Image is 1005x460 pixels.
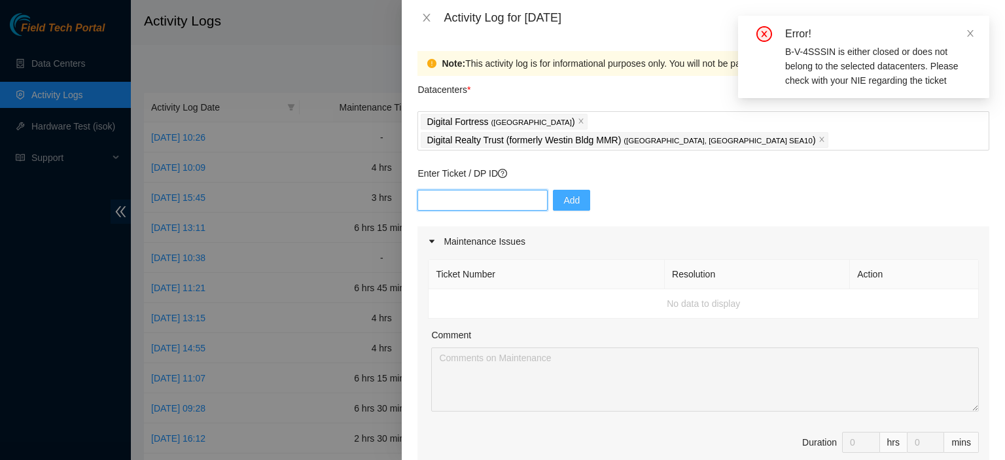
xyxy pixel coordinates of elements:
[944,432,979,453] div: mins
[427,115,574,130] p: Digital Fortress )
[756,26,772,42] span: close-circle
[417,226,989,257] div: Maintenance Issues
[421,12,432,23] span: close
[624,137,813,145] span: ( [GEOGRAPHIC_DATA], [GEOGRAPHIC_DATA] SEA10
[966,29,975,38] span: close
[578,118,584,126] span: close
[427,133,815,148] p: Digital Realty Trust (formerly Westin Bldg MMR) )
[428,238,436,245] span: caret-right
[444,10,989,25] div: Activity Log for [DATE]
[498,169,507,178] span: question-circle
[880,432,908,453] div: hrs
[417,76,470,97] p: Datacenters
[563,193,580,207] span: Add
[431,347,979,412] textarea: Comment
[802,435,837,450] div: Duration
[491,118,572,126] span: ( [GEOGRAPHIC_DATA]
[429,260,665,289] th: Ticket Number
[850,260,979,289] th: Action
[785,44,974,88] div: B-V-4SSSIN is either closed or does not belong to the selected datacenters. Please check with you...
[819,136,825,144] span: close
[429,289,979,319] td: No data to display
[427,59,436,68] span: exclamation-circle
[417,12,436,24] button: Close
[665,260,850,289] th: Resolution
[431,328,471,342] label: Comment
[553,190,590,211] button: Add
[417,166,989,181] p: Enter Ticket / DP ID
[785,26,974,42] div: Error!
[442,56,465,71] strong: Note:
